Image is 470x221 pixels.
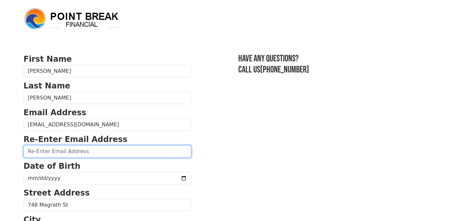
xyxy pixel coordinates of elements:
h3: Call us [238,64,446,75]
strong: Date of Birth [23,162,80,171]
input: Street Address [23,199,191,211]
h3: Have any questions? [238,53,446,64]
input: Re-Enter Email Address [23,145,191,158]
img: logo.png [23,7,121,31]
strong: Street Address [23,188,90,197]
strong: Re-Enter Email Address [23,135,127,144]
a: [PHONE_NUMBER] [260,64,309,75]
strong: First Name [23,55,72,64]
strong: Last Name [23,81,70,90]
strong: Email Address [23,108,86,117]
input: First Name [23,65,191,77]
input: Last Name [23,92,191,104]
input: Email Address [23,118,191,131]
